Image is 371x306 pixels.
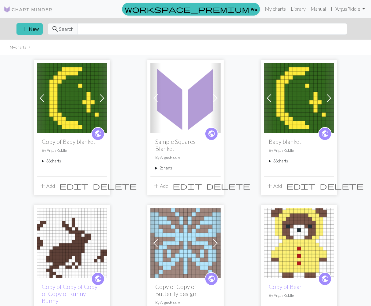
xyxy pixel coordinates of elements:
summary: 36charts [269,158,329,164]
button: Add [264,180,284,192]
span: delete [93,182,137,190]
span: add [266,182,273,190]
a: Copy of Rabbits 1 [37,240,107,245]
button: Edit [171,180,204,192]
span: edit [173,182,202,190]
img: Copy of Rabbits 1 [37,208,107,278]
p: By ArgusRiddle [42,148,102,153]
span: public [208,129,215,138]
i: public [208,128,215,140]
i: public [321,273,329,285]
i: public [94,128,102,140]
span: public [94,274,102,283]
li: My charts [10,44,26,50]
a: public [205,127,218,141]
span: Search [59,25,74,33]
span: add [20,25,28,33]
a: public [91,272,105,286]
span: delete [206,182,250,190]
a: public [205,272,218,286]
a: Pro [122,3,260,16]
a: Garter Stitch Square [150,94,221,100]
p: By ArgusRiddle [269,293,329,298]
img: Garter Stitch Square [150,63,221,133]
span: public [321,274,329,283]
a: Copy of Copy of Copy of Copy of Runny Bunny [42,283,97,304]
summary: 2charts [155,165,216,171]
span: public [321,129,329,138]
i: Edit [59,182,88,190]
a: Moon [264,94,334,100]
a: Copy of Bear [269,283,302,290]
span: edit [59,182,88,190]
p: By ArgusRiddle [155,155,216,160]
i: Edit [173,182,202,190]
img: Moon [37,63,107,133]
a: public [318,127,332,141]
a: Moon [37,94,107,100]
button: Edit [57,180,91,192]
button: Edit [284,180,318,192]
a: Butterfly design [150,240,221,245]
button: New [16,23,43,35]
a: public [91,127,105,141]
span: delete [320,182,364,190]
a: Bear [264,240,334,245]
span: workspace_premium [125,5,249,13]
button: Delete [204,180,252,192]
span: public [208,274,215,283]
button: Delete [318,180,366,192]
img: Bear [264,208,334,278]
a: Library [288,3,308,15]
a: Manual [308,3,328,15]
img: Butterfly design [150,208,221,278]
p: By ArgusRiddle [155,300,216,305]
h2: Copy of Baby blanket [42,138,102,145]
span: add [39,182,46,190]
button: Delete [91,180,139,192]
summary: 36charts [42,158,102,164]
h2: Baby blanket [269,138,329,145]
button: Add [37,180,57,192]
a: HiArgusRiddle [328,3,367,15]
i: public [94,273,102,285]
button: Add [150,180,171,192]
i: public [321,128,329,140]
h2: Sample Squares Blanket [155,138,216,152]
span: add [153,182,160,190]
i: public [208,273,215,285]
img: Logo [4,6,52,13]
span: search [52,25,59,33]
i: Edit [286,182,315,190]
a: public [318,272,332,286]
h2: Copy of Copy of Butterfly design [155,283,216,297]
img: Moon [264,63,334,133]
p: By ArgusRiddle [269,148,329,153]
span: public [94,129,102,138]
span: edit [286,182,315,190]
a: My charts [262,3,288,15]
